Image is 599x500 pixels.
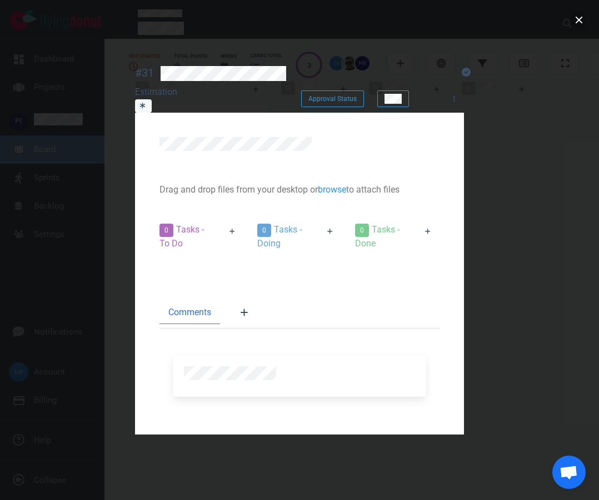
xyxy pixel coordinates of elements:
span: 0 [159,224,173,237]
span: Tasks - Doing [257,224,302,249]
a: Open de chat [552,456,586,489]
span: Comments [168,306,211,319]
a: browse [318,184,346,195]
span: 0 [355,224,369,237]
span: to attach files [346,184,400,195]
button: close [570,11,588,29]
span: Drag and drop files from your desktop or [159,184,318,195]
div: Estimation [135,85,261,99]
span: 0 [257,224,271,237]
span: Tasks - Done [355,224,400,249]
div: #31 [135,66,154,80]
span: Tasks - To Do [159,224,204,249]
button: Approval Status [301,90,364,107]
